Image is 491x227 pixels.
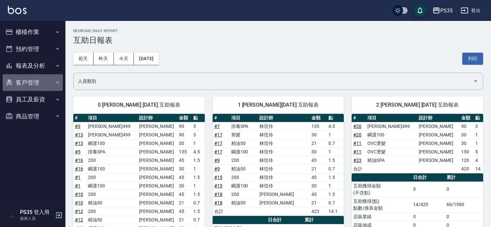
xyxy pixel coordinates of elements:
td: 精油50 [230,139,258,148]
button: 登出 [458,5,483,17]
a: #10 [75,192,83,197]
td: 0.7 [327,165,344,173]
td: 45 [177,173,192,182]
button: Open [470,76,481,86]
td: 1 [474,139,483,148]
td: 林玟伶 [258,173,310,182]
td: [PERSON_NAME]499 [86,122,138,131]
td: 0.7 [192,199,205,207]
a: #20 [353,124,361,129]
td: 1.5 [192,207,205,216]
td: 30 [460,139,473,148]
td: OVC燙髮 [366,148,417,156]
td: 3 [192,131,205,139]
td: [PERSON_NAME] [137,216,177,224]
td: [PERSON_NAME] [137,190,177,199]
td: 林玟伶 [258,182,310,190]
th: 點 [474,114,483,122]
td: [PERSON_NAME] [137,122,177,131]
a: #15 [214,183,222,188]
td: 90 [460,122,473,131]
img: Logo [8,6,26,14]
td: 45 [177,156,192,165]
td: 林玟伶 [258,122,310,131]
td: [PERSON_NAME] [137,207,177,216]
td: 瞬護100 [230,182,258,190]
td: 21 [310,199,327,207]
th: # [352,114,365,122]
td: 4.5 [192,148,205,156]
th: 設計師 [137,114,177,122]
td: 45 [310,156,327,165]
td: [PERSON_NAME]499 [366,122,417,131]
td: 瞬護100 [86,139,138,148]
a: #12 [75,209,83,214]
a: #13 [75,132,83,137]
td: 45 [177,190,192,199]
td: 0 [412,212,445,221]
td: 1.5 [192,156,205,165]
a: #16 [75,158,83,163]
td: 1 [474,131,483,139]
td: 200 [230,173,258,182]
td: [PERSON_NAME] [137,165,177,173]
button: 預約管理 [3,41,63,58]
td: 120 [460,156,473,165]
td: 30 [310,131,327,139]
a: #20 [353,132,361,137]
td: 瞬護100 [86,182,138,190]
button: [DATE] [134,53,159,65]
td: 5 [474,148,483,156]
td: 0.7 [192,216,205,224]
td: 4 [474,156,483,165]
a: #18 [214,192,222,197]
td: 45 [310,173,327,182]
th: 金額 [310,114,327,122]
a: #3 [75,124,80,129]
td: 1.5 [327,190,344,199]
td: 林玟伶 [258,156,310,165]
td: [PERSON_NAME] [137,199,177,207]
div: PS35 [440,7,453,15]
th: 日合計 [412,173,445,182]
td: 30 [460,131,473,139]
td: 精油SPA [366,156,417,165]
a: #1 [75,175,80,180]
th: # [73,114,86,122]
a: #16 [75,166,83,171]
a: #5 [75,149,80,154]
a: #11 [353,149,361,154]
td: 0 [445,212,483,221]
td: 200 [86,207,138,216]
th: 累計 [303,216,344,224]
td: 4.5 [327,122,344,131]
button: save [413,4,427,17]
td: 1 [327,182,344,190]
td: 林玟伶 [258,148,310,156]
td: [PERSON_NAME] [137,173,177,182]
h5: PS35 登入用 [20,209,53,216]
h3: 互助日報表 [73,36,483,45]
td: 200 [230,156,258,165]
td: [PERSON_NAME] [258,190,310,199]
td: 1.5 [327,156,344,165]
td: 3 [474,122,483,131]
a: #9 [214,166,220,171]
button: 前天 [73,53,94,65]
td: 精油50 [230,165,258,173]
span: 0 [PERSON_NAME] [DATE] 互助報表 [81,102,197,108]
td: [PERSON_NAME] [258,199,310,207]
td: 1 [327,131,344,139]
th: 日合計 [266,216,303,224]
td: 0.7 [327,139,344,148]
button: 客戶管理 [3,74,63,91]
span: 1 [PERSON_NAME][DATE] 互助報表 [220,102,336,108]
td: [PERSON_NAME] [417,131,460,139]
a: #17 [214,149,222,154]
td: 排毒SPA [230,122,258,131]
td: 423 [310,207,327,216]
button: 櫃檯作業 [3,24,63,41]
button: PS35 [430,4,455,17]
th: 點 [327,114,344,122]
td: 90 [177,131,192,139]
